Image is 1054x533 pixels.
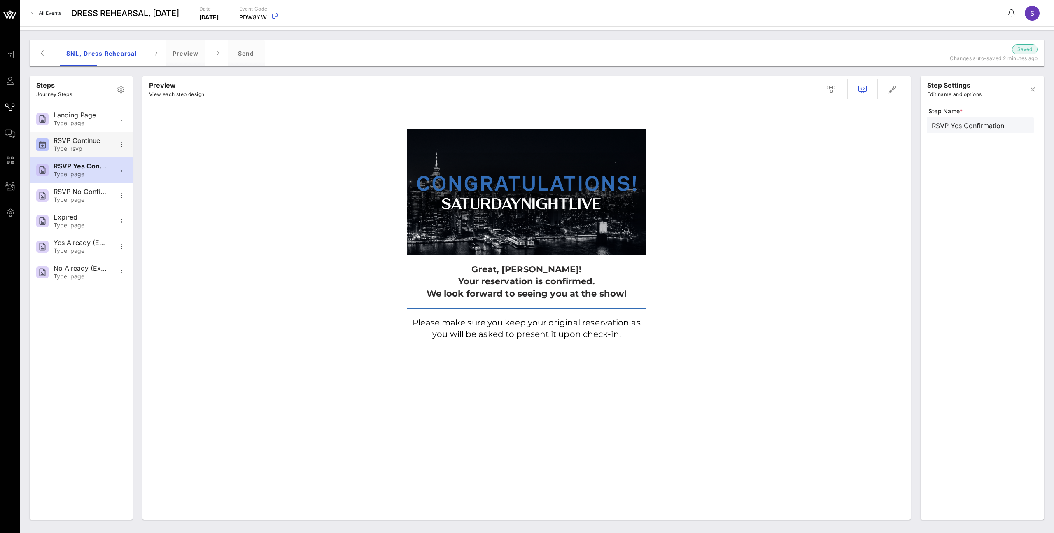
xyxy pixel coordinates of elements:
strong: Your reservation is confirmed. We look forward to seeing you at the show! [427,276,627,298]
a: All Events [26,7,66,20]
div: Type: page [54,248,108,255]
div: S [1025,6,1040,21]
div: Landing Page [54,111,108,119]
p: Edit name and options [927,90,982,98]
span: Step Name [928,107,1034,115]
div: RSVP Continue [54,137,108,145]
div: RSVP Yes Confirmation [54,162,108,170]
span: DRESS REHEARSAL, [DATE] [71,7,179,19]
p: Journey Steps [36,90,72,98]
div: Type: rsvp [54,145,108,152]
span: S [1030,9,1034,17]
p: Steps [36,80,72,90]
p: Please make sure you keep your original reservation as you will be asked to present it upon check... [407,317,646,340]
div: Type: page [54,273,108,280]
div: Type: page [54,120,108,127]
p: View each step design [149,90,204,98]
p: [DATE] [199,13,219,21]
p: step settings [927,80,982,90]
p: Event Code [239,5,268,13]
div: Type: page [54,171,108,178]
div: Type: page [54,222,108,229]
div: Preview [166,40,205,66]
div: Type: page [54,196,108,203]
span: Saved [1017,45,1032,54]
p: Date [199,5,219,13]
p: PDW8YW [239,13,268,21]
p: Preview [149,80,204,90]
span: All Events [39,10,61,16]
div: No Already (Expired) [54,264,108,272]
strong: Great, [PERSON_NAME]! [471,264,581,274]
div: Expired [54,213,108,221]
div: RSVP No Confirmation [54,188,108,196]
p: Changes auto-saved 2 minutes ago [935,54,1038,63]
div: Yes Already (Expired) [54,239,108,247]
div: SNL, Dress Rehearsal [60,40,144,66]
div: Send [228,40,265,66]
